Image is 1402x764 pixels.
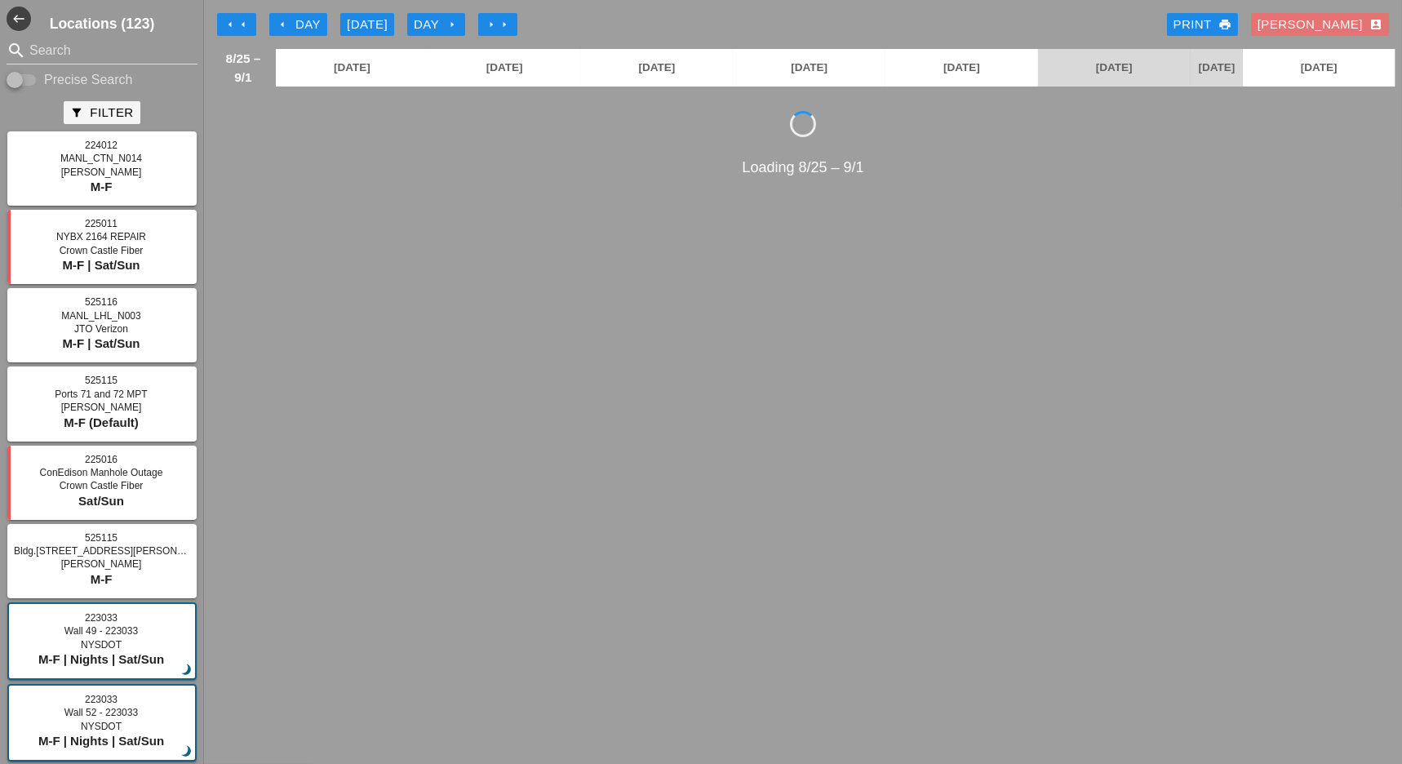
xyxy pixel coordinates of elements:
[178,661,196,679] i: brightness_3
[85,375,118,386] span: 525115
[56,231,146,242] span: NYBX 2164 REPAIR
[1369,18,1382,31] i: account_box
[7,70,197,90] div: Enable Precise search to match search terms exactly.
[60,245,144,256] span: Crown Castle Fiber
[64,101,140,124] button: Filter
[276,16,321,34] div: Day
[219,49,268,87] span: 8/25 – 9/1
[74,323,128,335] span: JTO Verizon
[428,49,581,87] a: [DATE]
[347,16,388,34] div: [DATE]
[581,49,734,87] a: [DATE]
[29,38,175,64] input: Search
[485,18,498,31] i: arrow_right
[91,180,113,193] span: M-F
[211,157,1395,179] div: Loading 8/25 – 9/1
[61,402,142,413] span: [PERSON_NAME]
[55,389,147,400] span: Ports 71 and 72 MPT
[40,467,163,478] span: ConEdison Manhole Outage
[85,454,118,465] span: 225016
[64,415,139,429] span: M-F (Default)
[1258,16,1382,34] div: [PERSON_NAME]
[276,49,428,87] a: [DATE]
[1218,18,1231,31] i: print
[217,13,256,36] button: Move Back 1 Week
[70,106,83,119] i: filter_alt
[64,707,138,718] span: Wall 52 - 223033
[81,639,122,651] span: NYSDOT
[1167,13,1238,36] a: Print
[414,16,459,34] div: Day
[1243,49,1395,87] a: [DATE]
[1174,16,1231,34] div: Print
[61,167,142,178] span: [PERSON_NAME]
[85,694,118,705] span: 223033
[478,13,517,36] button: Move Ahead 1 Week
[62,336,140,350] span: M-F | Sat/Sun
[78,494,124,508] span: Sat/Sun
[446,18,459,31] i: arrow_right
[60,153,142,164] span: MANL_CTN_N014
[85,612,118,624] span: 223033
[44,72,133,88] label: Precise Search
[885,49,1038,87] a: [DATE]
[38,734,164,748] span: M-F | Nights | Sat/Sun
[7,41,26,60] i: search
[178,743,196,761] i: brightness_3
[91,572,113,586] span: M-F
[38,652,164,666] span: M-F | Nights | Sat/Sun
[60,480,144,491] span: Crown Castle Fiber
[7,7,31,31] i: west
[1191,49,1244,87] a: [DATE]
[340,13,394,36] button: [DATE]
[14,545,214,557] span: Bldg.[STREET_ADDRESS][PERSON_NAME]
[70,104,133,122] div: Filter
[1038,49,1191,87] a: [DATE]
[81,721,122,732] span: NYSDOT
[85,532,118,544] span: 525115
[61,310,140,322] span: MANL_LHL_N003
[85,296,118,308] span: 525116
[61,558,142,570] span: [PERSON_NAME]
[269,13,327,36] button: Day
[1251,13,1389,36] button: [PERSON_NAME]
[64,625,138,637] span: Wall 49 - 223033
[85,218,118,229] span: 225011
[237,18,250,31] i: arrow_left
[224,18,237,31] i: arrow_left
[7,7,31,31] button: Shrink Sidebar
[498,18,511,31] i: arrow_right
[62,258,140,272] span: M-F | Sat/Sun
[407,13,465,36] button: Day
[276,18,289,31] i: arrow_left
[733,49,885,87] a: [DATE]
[85,140,118,151] span: 224012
